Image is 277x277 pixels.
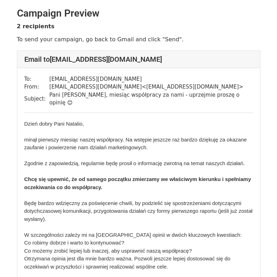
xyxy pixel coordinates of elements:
td: Subject: [24,91,49,107]
td: Pani [PERSON_NAME], miesiąc współpracy za nami - uprzejmie proszę o opinię 😊 [49,91,253,107]
td: [EMAIL_ADDRESS][DOMAIN_NAME] [49,75,253,83]
p: To send your campaign, go back to Gmail and click "Send". [17,36,260,43]
font: Będę bardzo wdzięczny za poświęcenie chwili, by podzielić się spostrzeżeniami dotyczącymi dotychc... [24,200,253,222]
td: To: [24,75,49,83]
td: [EMAIL_ADDRESS][DOMAIN_NAME] < [EMAIL_ADDRESS][DOMAIN_NAME] > [49,83,253,91]
td: From: [24,83,49,91]
strong: 2 recipients [17,23,55,30]
strong: Chcę się upewnić, że od samego początku zmierzamy we właściwym kierunku i spełniamy oczekiwania c... [24,176,251,190]
font: Co możemy zrobić lepiej lub inaczej, aby usprawnić naszą współpracę? [24,248,192,254]
iframe: Chat Widget [242,243,277,277]
font: Dzień dobry Pani Natalio, [24,121,84,127]
font: W szczególności zależy mi na [GEOGRAPHIC_DATA] opinii w dwóch kluczowych kwestiach: [24,232,242,238]
font: Co robimy dobrze i warto to kontynuować? [24,240,124,246]
h4: Email to [EMAIL_ADDRESS][DOMAIN_NAME] [24,55,253,64]
h2: Campaign Preview [17,7,260,19]
font: Zgodnie z zapowiedzią, regularnie będę prosił o informację zwrotną na temat naszych działań. [24,160,251,190]
font: Otrzymana opinia jest dla mnie bardzo ważna. Pozwoli jeszcze lepiej dostosować się do oczekiwań w... [24,255,230,270]
font: minął pierwszy miesiąc naszej współpracy. Na wstępie jeszcze raz bardzo dziękuję za okazane zaufa... [24,137,247,151]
